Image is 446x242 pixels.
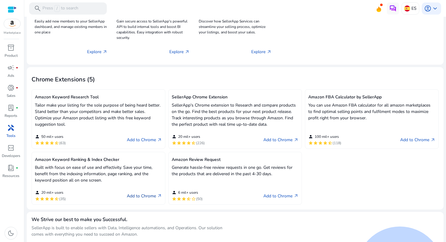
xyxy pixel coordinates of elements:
[40,196,45,201] mat-icon: star
[431,5,439,12] span: keyboard_arrow_down
[185,49,190,54] span: arrow_outward
[294,138,299,142] span: arrow_outward
[191,196,196,201] mat-icon: star_border
[181,196,186,201] mat-icon: star
[32,225,235,237] p: SellerApp is built to enable sellers with Data, Intelligence automations, and Operations. Our sol...
[172,164,299,177] p: Generate hassle-free review requests in one go. Get reviews for the products that are delivered i...
[103,49,107,54] span: arrow_outward
[41,134,63,139] span: 50 mil+ users
[49,196,54,201] mat-icon: star
[315,134,339,139] span: 100 mil+ users
[177,196,181,201] mat-icon: star
[54,141,59,145] mat-icon: star_half
[16,167,18,169] span: fiber_manual_record
[186,196,191,201] mat-icon: star_half
[87,49,107,55] p: Explore
[308,102,435,121] p: You can use Amazon FBA calculator for all amazon marketplaces to find optimal selling points and ...
[16,107,18,109] span: fiber_manual_record
[400,136,435,144] a: Add to Chromearrow_outward
[323,141,328,145] mat-icon: star
[7,93,15,98] p: Sales
[251,49,272,55] p: Explore
[424,5,431,12] span: account_circle
[59,196,66,201] span: (35)
[318,141,323,145] mat-icon: star
[313,141,318,145] mat-icon: star
[54,196,59,201] mat-icon: star_half
[32,76,95,83] h3: Chrome Extensions (5)
[45,141,49,145] mat-icon: star
[59,141,66,145] span: (63)
[172,102,299,128] p: SellerApp's Chrome extension to Research and compare products on the go. Find the best products f...
[7,230,15,237] span: dark_mode
[196,196,203,201] span: (50)
[4,19,20,28] img: amazon.svg
[127,192,162,199] a: Add to Chromearrow_outward
[40,141,45,145] mat-icon: star
[6,133,15,138] p: Tools
[172,134,177,139] mat-icon: person
[35,196,40,201] mat-icon: star
[431,138,435,142] span: arrow_outward
[196,141,205,145] span: (226)
[34,5,41,12] span: search
[117,19,189,40] p: Gain secure access to SellerApp's powerful API to build internal tools and boost BI capabilities....
[157,138,162,142] span: arrow_outward
[308,134,313,139] mat-icon: person
[172,190,177,195] mat-icon: person
[8,73,14,78] p: Ads
[7,104,15,111] span: lab_profile
[42,5,78,12] p: Press to search
[308,141,313,145] mat-icon: star
[7,64,15,71] span: campaign
[263,192,299,199] a: Add to Chromearrow_outward
[172,196,177,201] mat-icon: star
[186,141,191,145] mat-icon: star
[2,173,19,179] p: Resources
[35,164,162,183] p: Built with focus on ease of use and effectivity. Save your time, benefit from the indexing inform...
[404,5,410,12] img: es.svg
[35,157,162,162] h5: Amazon Keyword Ranking & Index Checker
[7,84,15,91] span: donut_small
[2,153,20,158] p: Developers
[5,113,17,118] p: Reports
[35,134,40,139] mat-icon: person
[7,144,15,152] span: code_blocks
[32,217,235,223] h4: We Strive our best to make you Successful.
[35,141,40,145] mat-icon: star
[267,49,272,54] span: arrow_outward
[45,196,49,201] mat-icon: star
[41,190,63,195] span: 20 mil+ users
[178,134,200,139] span: 20 mil+ users
[35,19,107,35] p: Easily add new members to your SellerApp dashboard, and manage existing members in one place
[191,141,196,145] mat-icon: star_half
[16,87,18,89] span: fiber_manual_record
[172,141,177,145] mat-icon: star
[127,136,162,144] a: Add to Chromearrow_outward
[35,95,162,100] h5: Amazon Keyword Research Tool
[7,44,15,51] span: inventory_2
[4,31,21,35] p: Marketplace
[169,49,190,55] p: Explore
[178,190,198,195] span: 6 mil+ users
[7,124,15,131] span: handyman
[54,5,60,12] span: /
[263,136,299,144] a: Add to Chromearrow_outward
[7,164,15,172] span: book_4
[333,141,341,145] span: (118)
[5,53,18,58] p: Product
[35,102,162,128] p: Tailor make your listing for the sole purpose of being heard better. Stand better than your compe...
[294,193,299,198] span: arrow_outward
[181,141,186,145] mat-icon: star
[157,193,162,198] span: arrow_outward
[199,19,272,35] p: Discover how SellerApp Services can streamline your selling process, optimize your listings, and ...
[328,141,333,145] mat-icon: star_half
[172,95,299,100] h5: SellerApp Chrome Extension
[177,141,181,145] mat-icon: star
[49,141,54,145] mat-icon: star
[172,157,299,162] h5: Amazon Review Request
[35,190,40,195] mat-icon: person
[16,66,18,69] span: fiber_manual_record
[308,95,435,100] h5: Amazon FBA Calculator by SellerApp
[411,3,417,14] p: ES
